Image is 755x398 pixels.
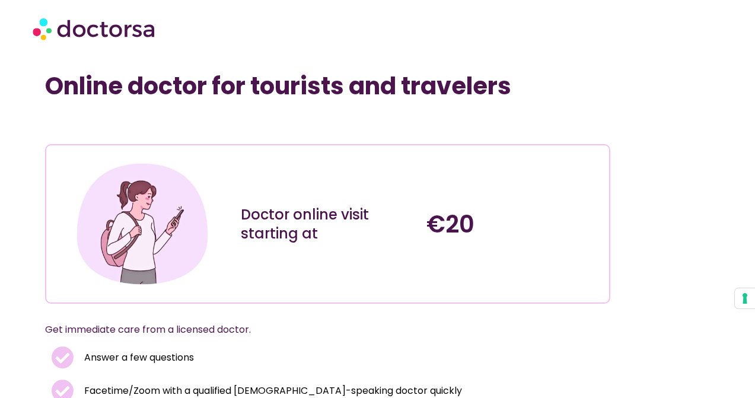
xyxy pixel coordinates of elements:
div: Doctor online visit starting at [241,205,415,243]
img: Illustration depicting a young woman in a casual outfit, engaged with her smartphone. She has a p... [73,154,212,293]
p: Get immediate care from a licensed doctor. [45,321,581,338]
h1: Online doctor for tourists and travelers [45,72,610,100]
span: Answer a few questions [81,349,194,366]
button: Your consent preferences for tracking technologies [735,288,755,308]
iframe: Customer reviews powered by Trustpilot [51,118,229,132]
h4: €20 [426,210,600,238]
